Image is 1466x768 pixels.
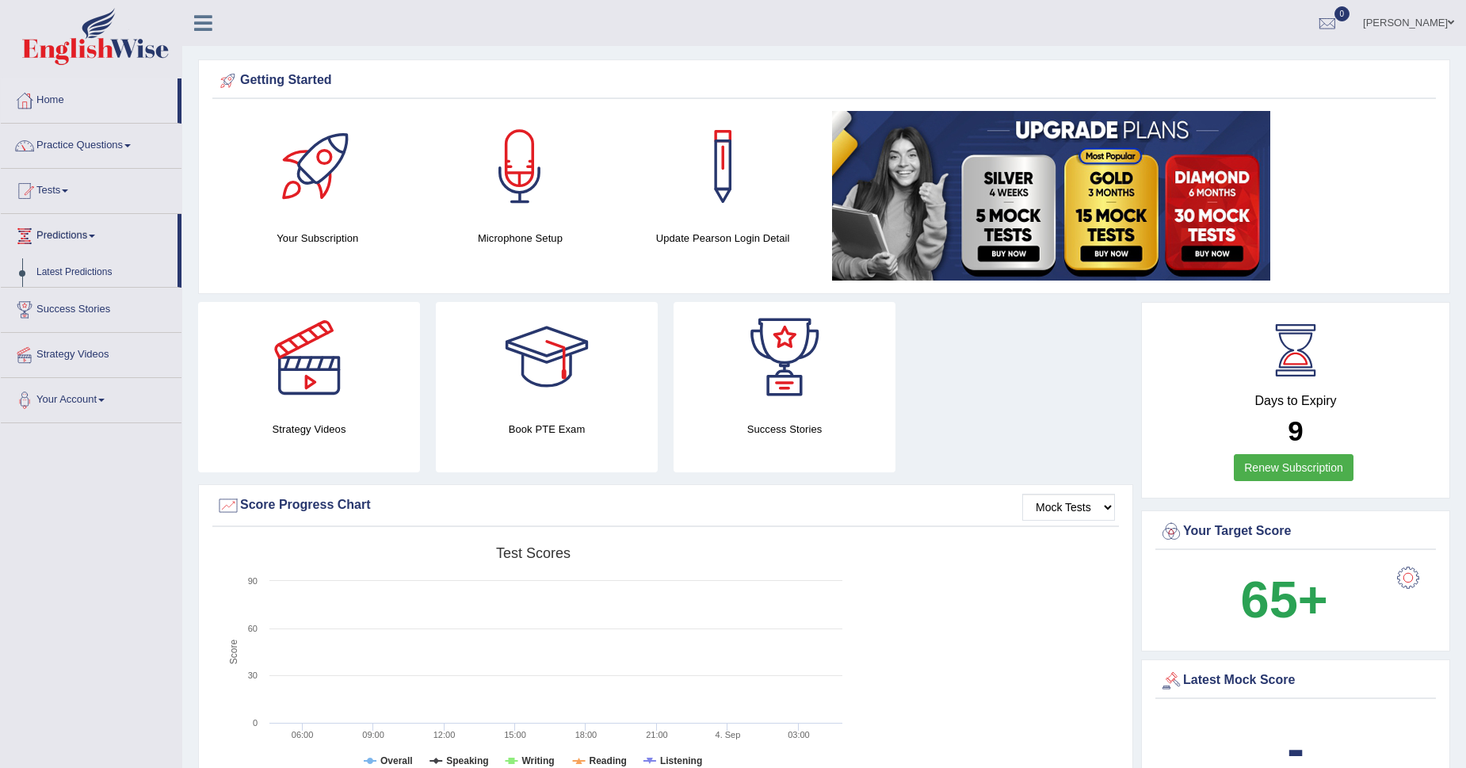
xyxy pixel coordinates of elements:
tspan: Test scores [496,545,571,561]
h4: Your Subscription [224,230,411,246]
text: 21:00 [646,730,668,739]
a: Predictions [1,214,178,254]
a: Success Stories [1,288,181,327]
tspan: Score [228,640,239,665]
text: 18:00 [575,730,597,739]
div: Your Target Score [1159,520,1432,544]
img: small5.jpg [832,111,1270,281]
text: 60 [248,624,258,633]
tspan: Writing [521,755,554,766]
h4: Book PTE Exam [436,421,658,437]
tspan: Speaking [446,755,488,766]
tspan: Overall [380,755,413,766]
text: 12:00 [433,730,456,739]
h4: Microphone Setup [427,230,614,246]
a: Latest Predictions [29,258,178,287]
h4: Success Stories [674,421,895,437]
text: 06:00 [292,730,314,739]
a: Strategy Videos [1,333,181,373]
tspan: Listening [660,755,702,766]
a: Tests [1,169,181,208]
text: 15:00 [504,730,526,739]
div: Getting Started [216,69,1432,93]
text: 90 [248,576,258,586]
span: 0 [1334,6,1350,21]
div: Latest Mock Score [1159,669,1432,693]
a: Your Account [1,378,181,418]
text: 09:00 [362,730,384,739]
b: 65+ [1241,571,1328,629]
a: Practice Questions [1,124,181,163]
tspan: Reading [590,755,627,766]
h4: Strategy Videos [198,421,420,437]
text: 03:00 [788,730,810,739]
b: 9 [1288,415,1303,446]
a: Renew Subscription [1234,454,1353,481]
text: 0 [253,718,258,728]
div: Score Progress Chart [216,494,1115,518]
h4: Update Pearson Login Detail [629,230,816,246]
h4: Days to Expiry [1159,394,1432,408]
text: 30 [248,671,258,680]
a: Home [1,78,178,118]
tspan: 4. Sep [716,730,741,739]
